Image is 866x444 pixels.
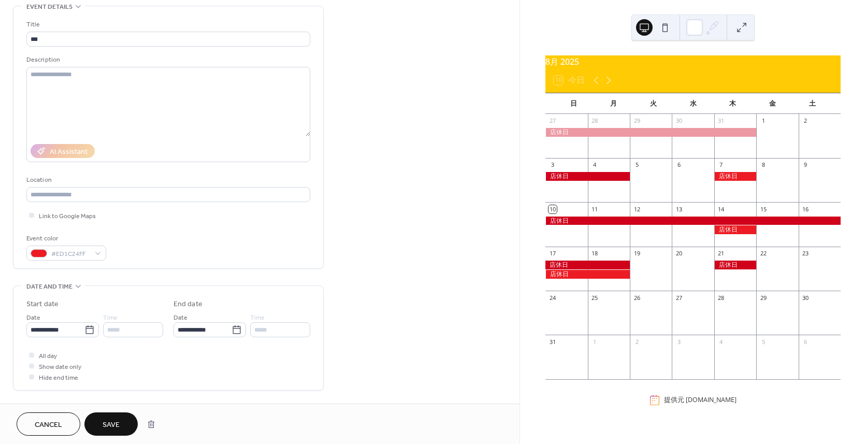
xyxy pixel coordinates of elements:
[39,373,78,383] span: Hide end time
[633,294,641,302] div: 26
[549,161,556,169] div: 3
[84,412,138,436] button: Save
[633,161,641,169] div: 5
[26,233,104,244] div: Event color
[26,175,308,185] div: Location
[174,312,187,323] span: Date
[717,294,725,302] div: 28
[545,55,841,68] div: 8月 2025
[17,412,80,436] button: Cancel
[549,338,556,346] div: 31
[802,338,810,346] div: 6
[591,250,599,257] div: 18
[675,205,683,213] div: 13
[549,205,556,213] div: 10
[250,312,265,323] span: Time
[802,161,810,169] div: 9
[545,217,841,225] div: 店休日
[759,294,767,302] div: 29
[545,261,630,269] div: 店休日
[549,250,556,257] div: 17
[633,338,641,346] div: 2
[675,250,683,257] div: 20
[633,117,641,125] div: 29
[714,225,756,234] div: 店休日
[675,161,683,169] div: 6
[39,351,57,362] span: All day
[759,205,767,213] div: 15
[26,2,73,12] span: Event details
[633,205,641,213] div: 12
[26,54,308,65] div: Description
[717,117,725,125] div: 31
[675,338,683,346] div: 3
[591,117,599,125] div: 28
[802,250,810,257] div: 23
[545,128,756,137] div: 店休日
[686,395,737,404] a: [DOMAIN_NAME]
[675,117,683,125] div: 30
[39,211,96,222] span: Link to Google Maps
[26,281,73,292] span: Date and time
[591,294,599,302] div: 25
[103,312,118,323] span: Time
[594,93,633,114] div: 月
[759,338,767,346] div: 5
[51,249,90,260] span: #ED1C24FF
[792,93,832,114] div: 土
[717,250,725,257] div: 21
[664,395,737,405] div: 提供元
[545,270,630,279] div: 店休日
[549,117,556,125] div: 27
[554,93,594,114] div: 日
[591,205,599,213] div: 11
[545,172,630,181] div: 店休日
[26,299,59,310] div: Start date
[26,403,81,414] span: Recurring event
[717,205,725,213] div: 14
[675,294,683,302] div: 27
[713,93,753,114] div: 木
[633,250,641,257] div: 19
[35,420,62,431] span: Cancel
[802,205,810,213] div: 16
[549,294,556,302] div: 24
[103,420,120,431] span: Save
[714,172,756,181] div: 店休日
[39,362,81,373] span: Show date only
[633,93,673,114] div: 火
[591,161,599,169] div: 4
[591,338,599,346] div: 1
[26,312,40,323] span: Date
[673,93,713,114] div: 水
[714,261,756,269] div: 店休日
[717,161,725,169] div: 7
[753,93,792,114] div: 金
[759,117,767,125] div: 1
[759,250,767,257] div: 22
[174,299,203,310] div: End date
[802,117,810,125] div: 2
[717,338,725,346] div: 4
[26,19,308,30] div: Title
[759,161,767,169] div: 8
[802,294,810,302] div: 30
